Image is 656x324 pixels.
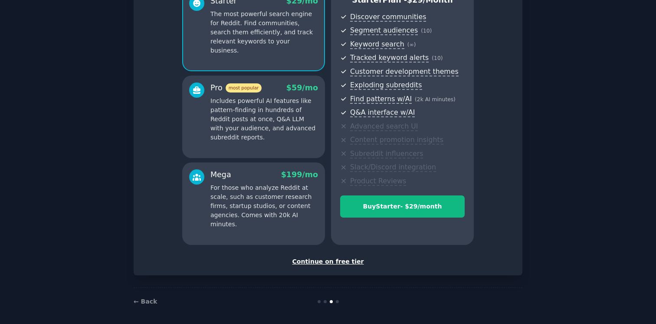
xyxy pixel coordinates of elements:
span: Content promotion insights [350,136,443,145]
span: ( 10 ) [432,55,443,61]
span: $ 199 /mo [281,170,318,179]
span: Slack/Discord integration [350,163,436,172]
p: The most powerful search engine for Reddit. Find communities, search them efficiently, and track ... [210,10,318,55]
a: ← Back [134,298,157,305]
span: ( 2k AI minutes ) [415,96,456,102]
button: BuyStarter- $29/month [340,195,465,218]
span: Tracked keyword alerts [350,53,429,63]
span: Subreddit influencers [350,149,423,159]
span: Discover communities [350,13,426,22]
span: Segment audiences [350,26,418,35]
div: Continue on free tier [143,257,513,266]
span: Exploding subreddits [350,81,422,90]
span: $ 59 /mo [286,83,318,92]
div: Pro [210,83,262,93]
span: ( ∞ ) [407,42,416,48]
p: For those who analyze Reddit at scale, such as customer research firms, startup studios, or conte... [210,183,318,229]
span: most popular [226,83,262,93]
span: Q&A interface w/AI [350,108,415,117]
p: Includes powerful AI features like pattern-finding in hundreds of Reddit posts at once, Q&A LLM w... [210,96,318,142]
span: Keyword search [350,40,404,49]
span: Customer development themes [350,67,459,76]
span: Product Reviews [350,177,406,186]
span: Advanced search UI [350,122,418,131]
div: Mega [210,169,231,180]
div: Buy Starter - $ 29 /month [341,202,464,211]
span: ( 10 ) [421,28,432,34]
span: Find patterns w/AI [350,95,412,104]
